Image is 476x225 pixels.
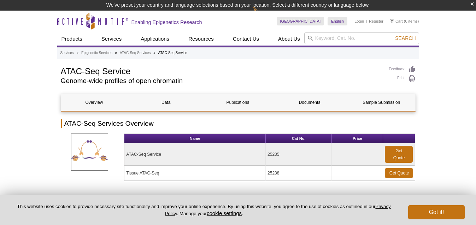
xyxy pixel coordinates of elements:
li: » [77,51,79,55]
td: ATAC-Seq Service [124,143,266,166]
li: | [366,17,367,25]
li: » [115,51,117,55]
a: Data [133,94,199,111]
p: This website uses cookies to provide necessary site functionality and improve your online experie... [11,203,396,217]
button: Search [393,35,418,41]
img: ATAC-SeqServices [71,134,108,171]
td: Tissue ATAC-Seq [124,166,266,181]
img: Change Here [253,5,271,22]
a: [GEOGRAPHIC_DATA] [277,17,324,25]
button: Got it! [408,205,465,219]
img: Your Cart [390,19,394,23]
a: Privacy Policy [165,204,390,216]
li: (0 items) [390,17,419,25]
a: Resources [184,32,218,46]
th: Price [332,134,383,143]
a: Services [60,50,74,56]
a: Overview [61,94,128,111]
a: Sample Submission [348,94,415,111]
a: Products [57,32,87,46]
h2: Enabling Epigenetics Research [131,19,202,25]
li: ATAC-Seq Service [158,51,187,55]
a: About Us [274,32,304,46]
span: Search [395,35,416,41]
a: Login [354,19,364,24]
a: Documents [276,94,343,111]
a: ATAC-Seq Services [120,50,151,56]
th: Name [124,134,266,143]
a: Publications [205,94,271,111]
button: cookie settings [207,210,242,216]
a: Register [369,19,383,24]
a: Print [389,75,416,83]
a: Services [97,32,126,46]
a: Epigenetic Services [81,50,112,56]
h2: Genome-wide profiles of open chromatin [61,78,382,84]
a: Applications [136,32,174,46]
td: 25238 [266,166,332,181]
a: Cart [390,19,403,24]
h1: ATAC-Seq Service [61,65,382,76]
input: Keyword, Cat. No. [304,32,419,44]
a: Feedback [389,65,416,73]
a: Get Quote [385,168,413,178]
a: Contact Us [229,32,263,46]
li: » [153,51,155,55]
h2: ATAC-Seq Services Overview [61,119,416,128]
a: Get Quote [385,146,413,163]
a: English [328,17,347,25]
th: Cat No. [266,134,332,143]
td: 25235 [266,143,332,166]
